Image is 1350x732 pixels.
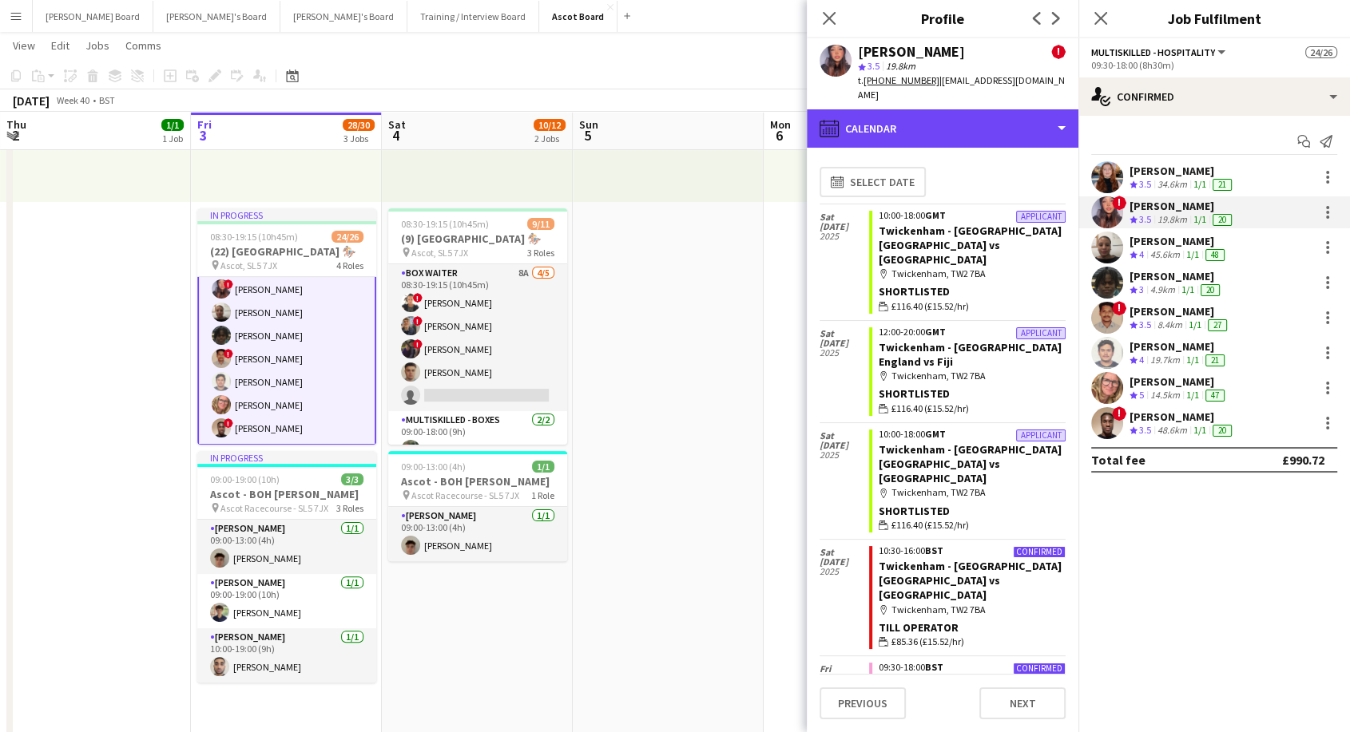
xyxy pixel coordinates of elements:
div: [PERSON_NAME] [1130,304,1230,319]
app-card-role: [PERSON_NAME]1/110:00-19:00 (9h)[PERSON_NAME] [197,628,376,683]
span: 4 [1139,354,1144,366]
span: £116.40 (£15.52/hr) [891,299,969,314]
span: Edit [51,38,69,53]
span: 2025 [820,231,869,241]
div: 10:00-18:00 [879,429,1066,439]
span: Ascot Racecourse - SL5 7JX [220,502,328,514]
app-skills-label: 1/1 [1193,213,1206,225]
span: 3.5 [1139,319,1151,330]
div: Shortlisted [879,386,1066,401]
span: Sat [820,329,869,338]
span: 5 [1139,389,1144,401]
app-skills-label: 1/1 [1189,319,1201,330]
span: [DATE] [820,338,869,348]
div: 3 Jobs [343,133,374,144]
span: £85.36 (£15.52/hr) [891,635,964,649]
div: Total fee [1091,452,1146,468]
a: Twickenham - [GEOGRAPHIC_DATA] England vs Fiji [879,340,1062,369]
app-job-card: In progress09:00-19:00 (10h)3/3Ascot - BOH [PERSON_NAME] Ascot Racecourse - SL5 7JX3 Roles[PERSON... [197,451,376,683]
span: [DATE] [820,222,869,231]
span: 2025 [820,450,869,460]
div: [PERSON_NAME] [1130,164,1235,178]
div: [PERSON_NAME] [1130,339,1228,354]
div: 1 Job [162,133,183,144]
div: [PERSON_NAME] [1130,410,1235,424]
span: Jobs [85,38,109,53]
app-skills-label: 1/1 [1193,424,1206,436]
span: 09:00-13:00 (4h) [401,461,466,473]
button: Next [979,687,1066,719]
div: 10:00-18:00 [879,211,1066,220]
span: £116.40 (£15.52/hr) [891,402,969,416]
a: Edit [45,35,76,56]
span: 4 [1139,248,1144,260]
button: Select date [820,167,926,197]
span: Ascot, SL5 7JX [220,259,277,271]
div: Twickenham, TW2 7BA [879,267,1066,281]
span: ! [224,418,233,428]
div: 08:30-19:15 (10h45m)9/11(9) [GEOGRAPHIC_DATA] 🏇🏼 Ascot, SL5 7JX3 RolesBOX Waiter8A4/508:30-19:15 ... [388,208,567,445]
span: ! [224,279,233,289]
div: Shortlisted [879,504,1066,518]
span: 5 [577,126,598,144]
h3: Job Fulfilment [1078,8,1350,29]
span: 24/26 [1305,46,1337,58]
span: Sat [388,117,406,132]
span: 08:30-19:15 (10h45m) [210,231,298,243]
div: [PERSON_NAME] [858,45,965,59]
div: 09:30-18:00 [879,663,1066,672]
span: ! [413,293,423,303]
a: Twickenham - [GEOGRAPHIC_DATA] [GEOGRAPHIC_DATA] vs [GEOGRAPHIC_DATA] [879,224,1062,267]
span: 09:00-19:00 (10h) [210,473,280,485]
h3: (22) [GEOGRAPHIC_DATA] 🏇🏼 [197,244,376,259]
div: 4.9km [1147,283,1178,297]
span: t. [858,74,939,86]
span: 10/12 [534,119,566,131]
app-job-card: 09:00-13:00 (4h)1/1Ascot - BOH [PERSON_NAME] Ascot Racecourse - SL5 7JX1 Role[PERSON_NAME]1/109:0... [388,451,567,561]
div: 45.6km [1147,248,1183,262]
span: Sat [820,212,869,222]
span: 08:30-19:15 (10h45m) [401,218,489,230]
span: 3 [1139,283,1144,295]
span: 1 Role [531,489,554,501]
div: Twickenham, TW2 7BA [879,485,1066,500]
span: 3.5 [1139,213,1151,225]
div: [PERSON_NAME] [1130,269,1223,283]
div: Confirmed [1078,77,1350,116]
a: Twickenham - [GEOGRAPHIC_DATA] [GEOGRAPHIC_DATA] vs [GEOGRAPHIC_DATA] [879,559,1062,602]
span: 2025 [820,567,869,576]
span: 19.8km [883,60,919,72]
app-card-role: [PERSON_NAME]1/109:00-13:00 (4h)[PERSON_NAME] [197,520,376,574]
span: 2 [4,126,26,144]
div: 48.6km [1154,424,1190,437]
span: 3.5 [1139,178,1151,190]
div: BST [99,94,115,106]
h3: (9) [GEOGRAPHIC_DATA] 🏇🏼 [388,231,567,246]
span: 2025 [820,348,869,358]
app-skills-label: 1/1 [1186,354,1199,366]
div: 21 [1213,179,1232,191]
span: Mon [770,117,791,132]
button: Previous [820,687,906,719]
div: [PERSON_NAME] [1130,199,1235,213]
div: 10:30-16:00 [879,546,1066,556]
span: 3/3 [341,473,363,485]
div: 19.8km [1154,213,1190,227]
span: 4 [386,126,406,144]
a: Comms [119,35,168,56]
div: Applicant [1016,211,1066,223]
button: [PERSON_NAME]'s Board [153,1,280,32]
span: 3 Roles [336,502,363,514]
app-skills-label: 1/1 [1186,389,1199,401]
app-skills-label: 1/1 [1186,248,1199,260]
span: 3 Roles [527,247,554,259]
div: In progress [197,451,376,464]
div: 47 [1205,390,1225,402]
div: 2 Jobs [534,133,565,144]
div: 34.6km [1154,178,1190,192]
div: Confirmed [1013,663,1066,675]
a: Twickenham - [GEOGRAPHIC_DATA] [GEOGRAPHIC_DATA] vs [GEOGRAPHIC_DATA] [879,442,1062,485]
button: [PERSON_NAME]'s Board [280,1,407,32]
h3: Ascot - BOH [PERSON_NAME] [197,487,376,501]
span: ! [413,339,423,349]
